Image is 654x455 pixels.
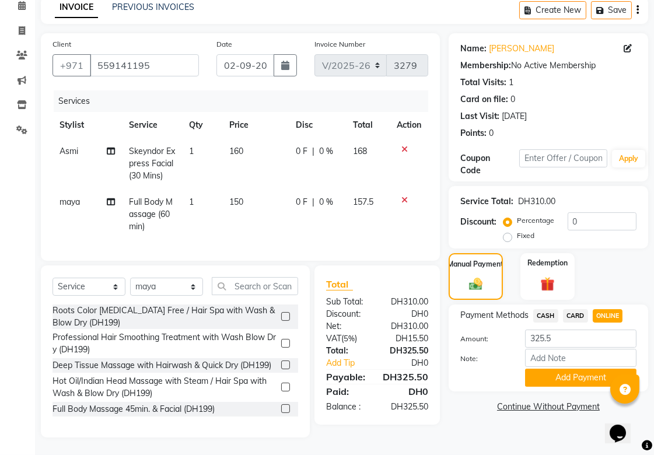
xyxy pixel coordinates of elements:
span: 150 [229,197,243,207]
label: Date [216,39,232,50]
th: Action [390,112,428,138]
th: Disc [289,112,346,138]
div: Discount: [460,216,496,228]
div: DH325.50 [374,370,437,384]
input: Search by Name/Mobile/Email/Code [90,54,199,76]
div: [DATE] [502,110,527,123]
span: VAT [326,333,341,344]
div: DH325.50 [377,345,438,357]
input: Add Note [525,349,636,367]
div: DH310.00 [518,195,555,208]
button: Add Payment [525,369,636,387]
div: No Active Membership [460,60,636,72]
div: 1 [509,76,513,89]
div: Total: [317,345,377,357]
img: _cash.svg [465,276,487,292]
span: 0 F [296,196,307,208]
label: Invoice Number [314,39,365,50]
button: Apply [612,150,645,167]
span: Skeyndor Express Facial (30 Mins) [129,146,175,181]
span: | [312,196,314,208]
div: Points: [460,127,487,139]
label: Redemption [527,258,568,268]
label: Amount: [452,334,516,344]
button: Create New [519,1,586,19]
div: Paid: [317,384,377,398]
a: Add Tip [317,357,387,369]
div: DH15.50 [377,332,438,345]
span: ONLINE [593,309,623,323]
div: 0 [489,127,494,139]
div: Coupon Code [460,152,519,177]
div: Name: [460,43,487,55]
th: Price [222,112,289,138]
th: Qty [183,112,223,138]
div: Services [54,90,437,112]
div: DH325.50 [377,401,438,413]
div: DH310.00 [377,320,438,332]
div: Payable: [317,370,374,384]
span: 1 [190,146,194,156]
div: Deep Tissue Massage with Hairwash & Quick Dry (DH199) [53,359,271,372]
button: +971 [53,54,91,76]
span: 0 % [319,145,333,157]
label: Percentage [517,215,554,226]
span: 160 [229,146,243,156]
div: DH0 [377,384,438,398]
a: PREVIOUS INVOICES [112,2,194,12]
div: Last Visit: [460,110,499,123]
div: Net: [317,320,377,332]
span: Total [326,278,353,290]
div: Discount: [317,308,377,320]
label: Client [53,39,71,50]
div: Professional Hair Smoothing Treatment with Wash Blow Dry (DH199) [53,331,277,356]
span: | [312,145,314,157]
label: Manual Payment [448,259,504,269]
div: Total Visits: [460,76,506,89]
span: CARD [563,309,588,323]
th: Total [346,112,390,138]
div: Roots Color [MEDICAL_DATA] Free / Hair Spa with Wash & Blow Dry (DH199) [53,304,277,329]
div: Card on file: [460,93,508,106]
div: Sub Total: [317,296,377,308]
button: Save [591,1,632,19]
div: Deep Cleaning Facial with Neck & Shoulder / Head Massage & Collagen Mask (DH199) [53,419,277,443]
a: Continue Without Payment [451,401,646,413]
iframe: chat widget [605,408,642,443]
div: ( ) [317,332,377,345]
span: maya [60,197,80,207]
span: Asmi [60,146,78,156]
label: Note: [452,353,516,364]
input: Search or Scan [212,277,298,295]
div: Balance : [317,401,377,413]
span: 1 [190,197,194,207]
div: Service Total: [460,195,513,208]
div: Membership: [460,60,511,72]
span: 0 % [319,196,333,208]
div: DH0 [387,357,437,369]
th: Stylist [53,112,122,138]
label: Fixed [517,230,534,241]
div: DH310.00 [377,296,438,308]
input: Amount [525,330,636,348]
span: Full Body Massage (60min) [129,197,173,232]
div: 0 [510,93,515,106]
a: [PERSON_NAME] [489,43,554,55]
img: _gift.svg [536,275,559,293]
span: 157.5 [353,197,373,207]
span: 168 [353,146,367,156]
span: CASH [533,309,558,323]
span: Payment Methods [460,309,529,321]
span: 5% [344,334,355,343]
th: Service [122,112,182,138]
div: DH0 [377,308,438,320]
div: Hot Oil/Indian Head Massage with Steam / Hair Spa with Wash & Blow Dry (DH199) [53,375,277,400]
input: Enter Offer / Coupon Code [519,149,607,167]
span: 0 F [296,145,307,157]
div: Full Body Massage 45min. & Facial (DH199) [53,403,215,415]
